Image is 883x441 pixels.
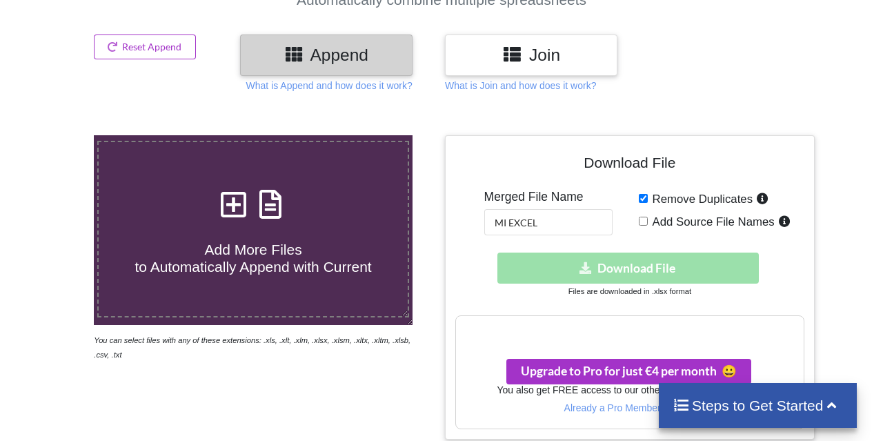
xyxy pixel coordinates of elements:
span: Add More Files to Automatically Append with Current [135,242,371,275]
button: Reset Append [94,35,196,59]
span: smile [717,364,737,378]
h4: Steps to Get Started [673,397,843,414]
h3: Append [250,45,402,65]
p: What is Join and how does it work? [445,79,596,92]
h6: You also get FREE access to our other tool [456,384,804,396]
h4: Download File [455,146,804,185]
span: Remove Duplicates [648,193,753,206]
span: Upgrade to Pro for just €4 per month [521,364,737,378]
input: Enter File Name [484,209,613,235]
h3: Your files are more than 1 MB [456,323,804,338]
i: You can select files with any of these extensions: .xls, .xlt, .xlm, .xlsx, .xlsm, .xltx, .xltm, ... [94,336,410,359]
h3: Join [455,45,607,65]
p: Already a Pro Member? Log In [456,401,804,415]
span: Add Source File Names [648,215,775,228]
h5: Merged File Name [484,190,613,204]
p: What is Append and how does it work? [246,79,413,92]
button: Upgrade to Pro for just €4 per monthsmile [506,359,751,384]
small: Files are downloaded in .xlsx format [568,287,691,295]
